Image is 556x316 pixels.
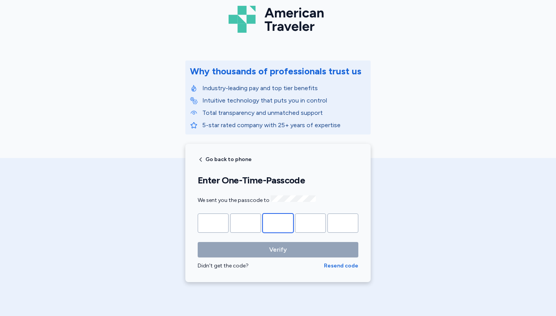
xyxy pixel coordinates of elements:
div: Didn't get the code? [198,262,324,270]
p: Intuitive technology that puts you in control [202,96,366,105]
img: Logo [229,3,327,36]
p: 5-star rated company with 25+ years of expertise [202,121,366,130]
button: Resend code [324,262,358,270]
button: Verify [198,242,358,257]
p: Industry-leading pay and top tier benefits [202,84,366,93]
h1: Enter One-Time-Passcode [198,175,358,186]
span: Go back to phone [205,157,252,162]
p: Total transparency and unmatched support [202,108,366,118]
input: Please enter OTP character 3 [263,213,293,233]
div: Why thousands of professionals trust us [190,65,361,77]
input: Please enter OTP character 5 [327,213,358,233]
span: Verify [269,245,287,254]
span: We sent you the passcode to [198,197,316,203]
button: Go back to phone [198,156,252,163]
input: Please enter OTP character 1 [198,213,229,233]
input: Please enter OTP character 4 [295,213,326,233]
input: Please enter OTP character 2 [230,213,261,233]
